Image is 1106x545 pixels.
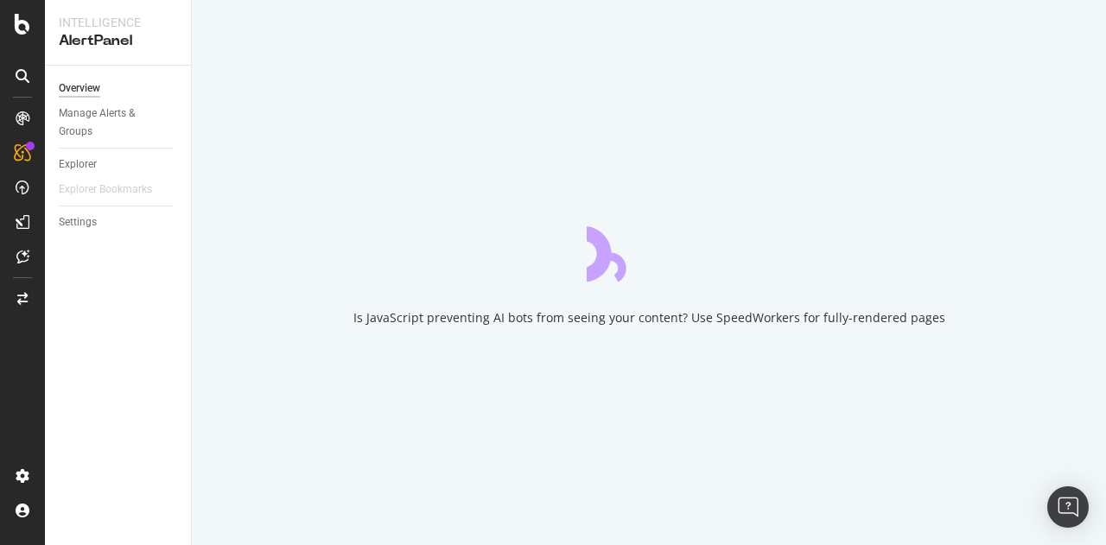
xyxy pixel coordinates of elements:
div: animation [587,219,711,282]
div: Settings [59,213,97,231]
a: Explorer Bookmarks [59,181,169,199]
div: AlertPanel [59,31,177,51]
div: Explorer [59,155,97,174]
div: Overview [59,79,100,98]
div: Explorer Bookmarks [59,181,152,199]
div: Is JavaScript preventing AI bots from seeing your content? Use SpeedWorkers for fully-rendered pages [353,309,945,326]
a: Settings [59,213,179,231]
div: Intelligence [59,14,177,31]
div: Manage Alerts & Groups [59,105,162,141]
a: Explorer [59,155,179,174]
a: Overview [59,79,179,98]
div: Open Intercom Messenger [1047,486,1089,528]
a: Manage Alerts & Groups [59,105,179,141]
